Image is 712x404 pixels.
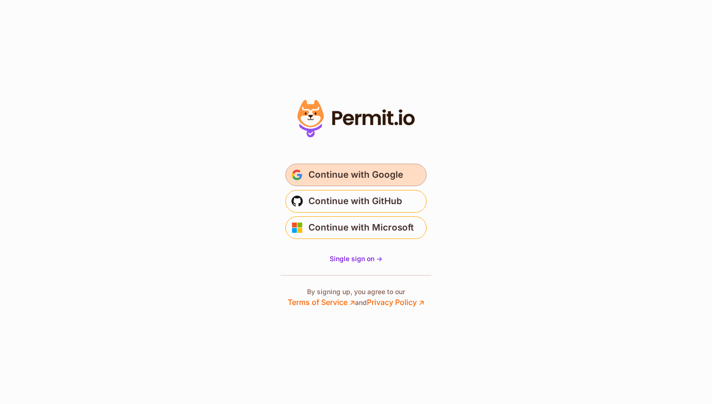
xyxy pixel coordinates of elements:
[285,216,427,239] button: Continue with Microsoft
[308,167,403,182] span: Continue with Google
[288,297,355,307] a: Terms of Service ↗
[308,220,414,235] span: Continue with Microsoft
[285,164,427,186] button: Continue with Google
[367,297,424,307] a: Privacy Policy ↗
[288,287,424,308] p: By signing up, you agree to our and
[330,255,382,263] span: Single sign on ->
[285,190,427,213] button: Continue with GitHub
[330,254,382,264] a: Single sign on ->
[308,194,402,209] span: Continue with GitHub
